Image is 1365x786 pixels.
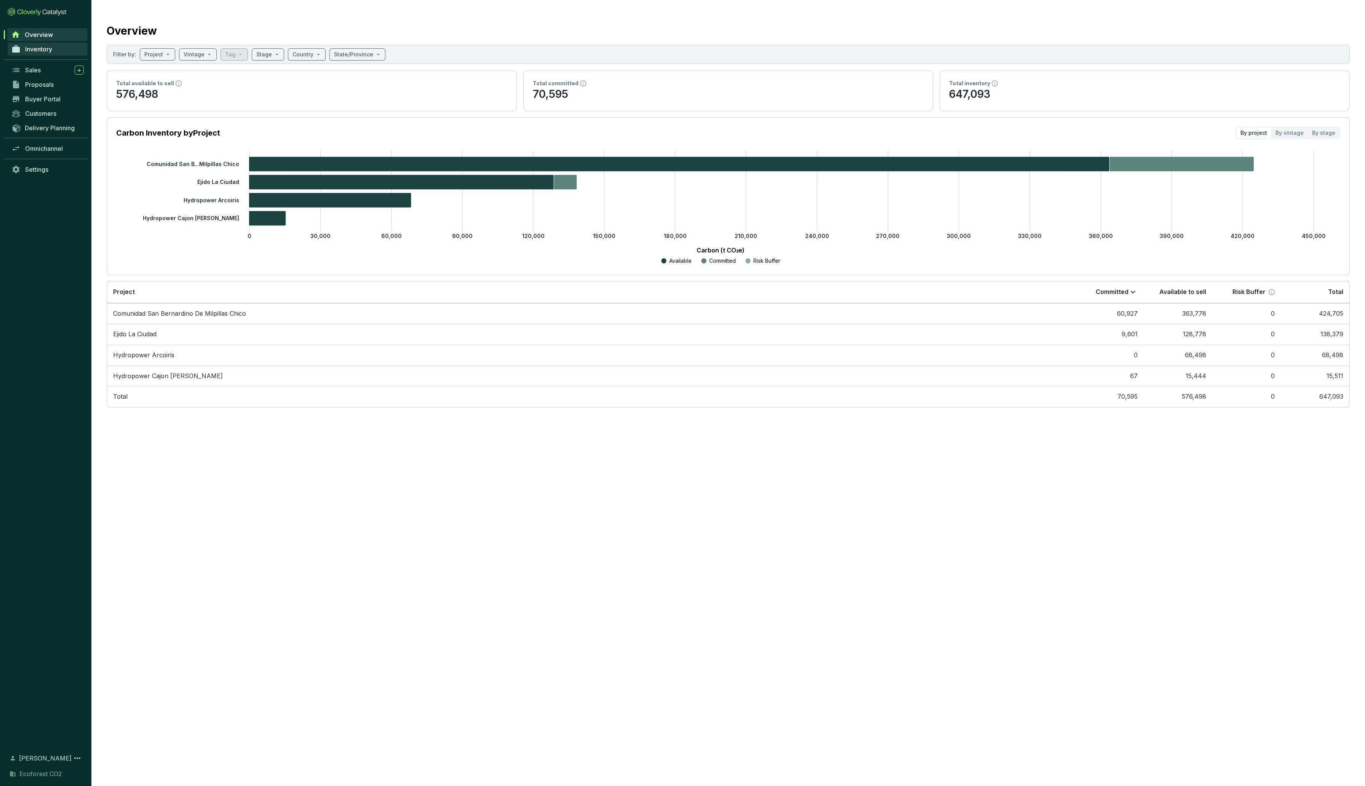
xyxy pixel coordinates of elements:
[1075,345,1144,366] td: 0
[107,386,1075,407] td: Total
[8,64,88,77] a: Sales
[184,197,239,203] tspan: Hydropower Arcoiris
[197,179,239,185] tspan: Ejido La Ciudad
[1281,324,1349,345] td: 138,379
[1281,281,1349,303] th: Total
[669,257,692,265] p: Available
[1144,345,1212,366] td: 68,498
[25,66,41,74] span: Sales
[1236,128,1271,138] div: By project
[1075,303,1144,324] td: 60,927
[1075,386,1144,407] td: 70,595
[664,233,687,239] tspan: 180,000
[1212,345,1281,366] td: 0
[116,87,507,102] p: 576,498
[593,233,615,239] tspan: 150,000
[522,233,545,239] tspan: 120,000
[310,233,331,239] tspan: 30,000
[1308,128,1339,138] div: By stage
[1096,288,1128,296] p: Committed
[143,215,239,221] tspan: Hydropower Cajon [PERSON_NAME]
[1144,281,1212,303] th: Available to sell
[805,233,829,239] tspan: 240,000
[8,78,88,91] a: Proposals
[7,28,88,41] a: Overview
[19,769,62,778] span: Ecoforest CO2
[1302,233,1326,239] tspan: 450,000
[1212,386,1281,407] td: 0
[25,124,75,132] span: Delivery Planning
[1144,303,1212,324] td: 363,778
[8,142,88,155] a: Omnichannel
[107,303,1075,324] td: Comunidad San Bernardino De Milpillas Chico
[113,51,136,58] p: Filter by:
[25,110,56,117] span: Customers
[25,31,53,38] span: Overview
[8,43,88,56] a: Inventory
[1144,324,1212,345] td: 128,778
[1236,127,1340,139] div: segmented control
[876,233,900,239] tspan: 270,000
[1144,366,1212,387] td: 15,444
[753,257,780,265] p: Risk Buffer
[1271,128,1308,138] div: By vintage
[1281,303,1349,324] td: 424,705
[949,80,990,87] p: Total inventory
[116,80,174,87] p: Total available to sell
[107,324,1075,345] td: Ejido La Ciudad
[452,233,473,239] tspan: 90,000
[107,366,1075,387] td: Hydropower Cajon De PeñA
[1231,233,1255,239] tspan: 420,000
[1075,324,1144,345] td: 9,601
[107,281,1075,303] th: Project
[533,87,924,102] p: 70,595
[1075,366,1144,387] td: 67
[949,87,1340,102] p: 647,093
[25,95,61,103] span: Buyer Portal
[8,93,88,105] a: Buyer Portal
[107,345,1075,366] td: Hydropower Arcoiris
[147,161,239,167] tspan: Comunidad San B...Milpillas Chico
[116,128,220,138] p: Carbon Inventory by Project
[25,45,52,53] span: Inventory
[735,233,757,239] tspan: 210,000
[1212,324,1281,345] td: 0
[709,257,736,265] p: Committed
[8,121,88,134] a: Delivery Planning
[225,51,235,58] p: Tag
[1160,233,1184,239] tspan: 390,000
[1018,233,1042,239] tspan: 330,000
[1281,366,1349,387] td: 15,511
[1232,288,1266,296] p: Risk Buffer
[8,107,88,120] a: Customers
[107,23,157,39] h2: Overview
[25,81,54,88] span: Proposals
[25,166,48,173] span: Settings
[19,754,72,763] span: [PERSON_NAME]
[128,246,1314,255] p: Carbon (t CO₂e)
[1144,386,1212,407] td: 576,498
[1281,386,1349,407] td: 647,093
[1212,366,1281,387] td: 0
[1212,303,1281,324] td: 0
[248,233,251,239] tspan: 0
[1281,345,1349,366] td: 68,498
[947,233,971,239] tspan: 300,000
[533,80,579,87] p: Total committed
[8,163,88,176] a: Settings
[25,145,63,152] span: Omnichannel
[1089,233,1113,239] tspan: 360,000
[381,233,402,239] tspan: 60,000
